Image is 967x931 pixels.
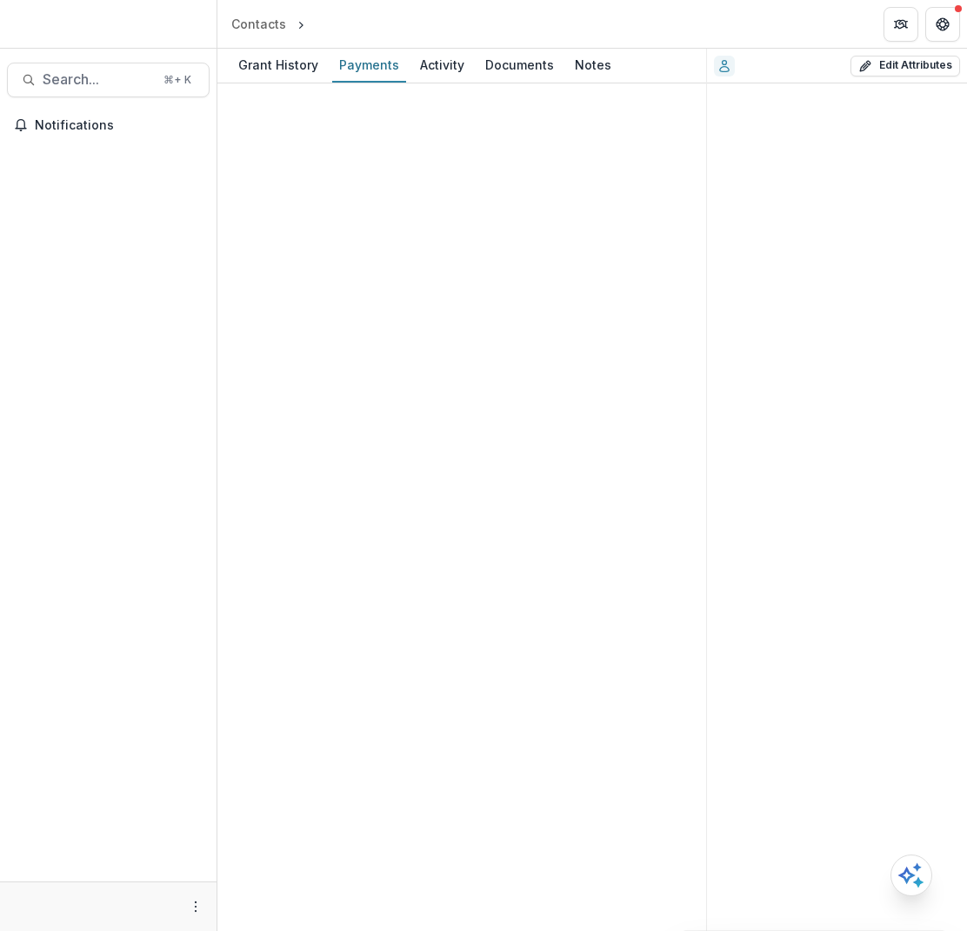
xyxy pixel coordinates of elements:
div: Notes [568,52,618,77]
a: Grant History [231,49,325,83]
span: Search... [43,71,153,88]
div: ⌘ + K [160,70,195,90]
div: Payments [332,52,406,77]
a: Notes [568,49,618,83]
a: Activity [413,49,471,83]
button: Open AI Assistant [890,855,932,896]
a: Contacts [224,11,293,37]
nav: breadcrumb [224,11,383,37]
button: Notifications [7,111,210,139]
button: Partners [884,7,918,42]
div: Activity [413,52,471,77]
a: Documents [478,49,561,83]
div: Grant History [231,52,325,77]
button: More [185,896,206,917]
div: Contacts [231,15,286,33]
button: Get Help [925,7,960,42]
button: Edit Attributes [850,56,960,76]
button: Search... [7,63,210,97]
a: Payments [332,49,406,83]
div: Documents [478,52,561,77]
span: Notifications [35,118,203,133]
